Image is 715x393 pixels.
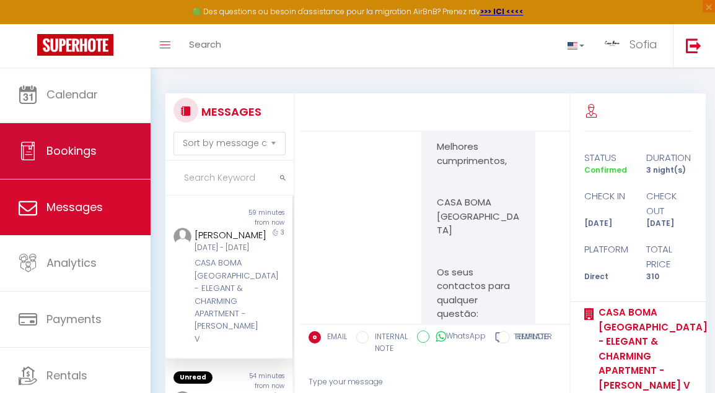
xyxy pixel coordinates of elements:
[173,371,213,384] span: Unread
[603,35,621,54] img: ...
[437,196,520,238] p: CASA BOMA [GEOGRAPHIC_DATA]
[576,189,638,218] div: check in
[180,24,230,67] a: Search
[46,255,97,270] span: Analytics
[321,331,347,345] label: EMAIL
[510,331,552,345] label: REMINDER
[229,371,293,391] div: 54 minutes from now
[189,38,221,51] span: Search
[37,34,113,56] img: Super Booking
[195,242,261,254] div: [DATE] - [DATE]
[195,257,261,345] div: CASA BOMA [GEOGRAPHIC_DATA] - ELEGANT & CHARMING APARTMENT - [PERSON_NAME] V
[638,242,700,271] div: Total price
[229,208,293,228] div: 59 minutes from now
[46,311,102,327] span: Payments
[594,305,708,392] a: CASA BOMA [GEOGRAPHIC_DATA] - ELEGANT & CHARMING APARTMENT - [PERSON_NAME] V
[46,143,97,158] span: Bookings
[686,38,701,53] img: logout
[46,199,103,215] span: Messages
[437,140,520,168] p: Melhores cumprimentos,
[638,165,700,176] div: 3 night(s)
[198,98,261,126] h3: MESSAGES
[576,271,638,283] div: Direct
[638,271,700,283] div: 310
[638,150,700,165] div: duration
[480,6,524,17] a: >>> ICI <<<<
[594,24,673,67] a: ... Sofia
[173,228,191,246] img: ...
[46,87,98,102] span: Calendar
[429,330,486,344] label: WhatsApp
[576,150,638,165] div: status
[576,242,638,271] div: Platform
[584,165,627,175] span: Confirmed
[437,266,520,321] p: Os seus contactos para qualquer questão:
[195,228,261,243] div: [PERSON_NAME]
[281,228,284,237] span: 3
[165,161,294,196] input: Search Keyword
[46,368,87,383] span: Rentals
[369,331,408,355] label: INTERNAL NOTE
[576,218,638,230] div: [DATE]
[638,189,700,218] div: check out
[638,218,700,230] div: [DATE]
[629,37,657,52] span: Sofia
